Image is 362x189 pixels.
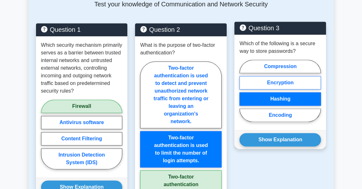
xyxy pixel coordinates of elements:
p: What is the purpose of two-factor authentication? [140,41,222,57]
label: Compression [239,60,321,73]
label: Two-factor authentication is used to limit the number of login attempts. [140,131,222,167]
label: Hashing [239,92,321,106]
p: Which of the following is a secure way to store passwords? [239,40,321,55]
h5: Question 1 [41,26,123,33]
label: Two-factor authentication is used to detect and prevent unauthorized network traffic from enterin... [140,61,222,128]
label: Intrusion Detection System (IDS) [41,148,123,169]
p: Which security mechanism primarily serves as a barrier between trusted internal networks and untr... [41,41,123,95]
label: Firewall [41,100,123,113]
button: Show Explanation [239,133,321,146]
h5: Question 3 [239,24,321,32]
label: Content Filtering [41,132,123,145]
h5: Question 2 [140,26,222,33]
p: Test your knowledge of Communication and Network Security [36,0,326,8]
label: Encoding [239,108,321,122]
label: Encryption [239,76,321,89]
label: Antivirus software [41,116,123,129]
